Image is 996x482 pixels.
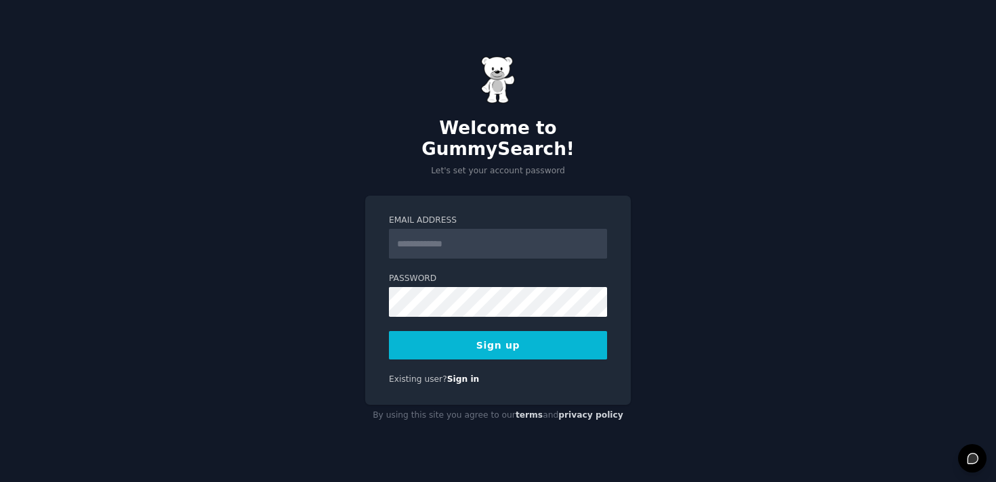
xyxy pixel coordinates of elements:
[389,273,607,285] label: Password
[389,374,447,384] span: Existing user?
[481,56,515,104] img: Gummy Bear
[558,410,623,420] a: privacy policy
[389,331,607,359] button: Sign up
[389,215,607,227] label: Email Address
[447,374,480,384] a: Sign in
[365,118,631,160] h2: Welcome to GummySearch!
[365,165,631,177] p: Let's set your account password
[365,405,631,426] div: By using this site you agree to our and
[516,410,543,420] a: terms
